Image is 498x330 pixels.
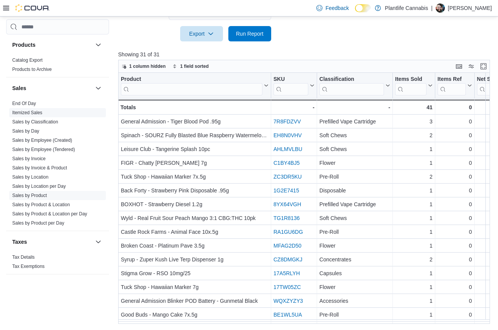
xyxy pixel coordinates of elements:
a: Sales by Day [12,128,39,134]
span: Feedback [325,4,349,12]
h3: Taxes [12,238,27,246]
div: Leisure Club - Tangerine Splash 10pc [121,144,269,154]
p: | [431,3,433,13]
span: Export [185,26,218,41]
div: 0 [438,131,472,140]
a: C1BY4BJ5 [273,160,299,166]
a: Sales by Employee (Tendered) [12,147,75,152]
a: Sales by Product per Day [12,220,64,226]
a: Feedback [313,0,352,16]
span: Dark Mode [355,12,355,13]
div: 1 [395,310,433,319]
a: CZ8DMGKJ [273,256,302,263]
a: Sales by Product & Location [12,202,70,207]
div: Pre-Roll [319,310,390,319]
div: Sales [6,99,109,231]
div: Product [121,76,262,83]
button: Sales [12,84,92,92]
div: 0 [438,310,472,319]
div: 2 [395,255,433,264]
div: Spinach - SOURZ Fully Blasted Blue Raspberry Watermelon 10pc [121,131,269,140]
div: Prefilled Vape Cartridge [319,117,390,126]
div: Back Forty - Strawberry Pink Disposable .95g [121,186,269,195]
a: Sales by Invoice & Product [12,165,67,171]
div: Classification [319,76,384,95]
span: End Of Day [12,100,36,107]
div: Good Buds - Mango Cake 7x.5g [121,310,269,319]
div: 0 [438,255,472,264]
button: Products [12,41,92,49]
input: Dark Mode [355,4,371,12]
a: Sales by Employee (Created) [12,138,72,143]
span: Sales by Invoice [12,156,46,162]
button: Items Sold [395,76,433,95]
button: Run Report [228,26,271,41]
span: 1 column hidden [129,63,166,69]
div: Wyld - Real Fruit Sour Peach Mango 3:1 CBG:THC 10pk [121,213,269,223]
div: Disposable [319,186,390,195]
div: Totals [120,103,269,112]
a: Sales by Classification [12,119,58,125]
span: Sales by Classification [12,119,58,125]
div: 3 [395,117,433,126]
a: EH8N0VHV [273,132,302,138]
div: Products [6,56,109,77]
button: Export [180,26,223,41]
span: Sales by Product per Day [12,220,64,226]
a: End Of Day [12,101,36,106]
div: Flower [319,282,390,292]
div: 0 [438,172,472,181]
span: Sales by Product [12,192,47,199]
div: 1 [395,227,433,236]
div: Wesley Lynch [436,3,445,13]
a: Sales by Location per Day [12,184,66,189]
a: 17A5RLYH [273,270,300,276]
div: SKU [273,76,308,83]
div: 0 [438,158,472,167]
button: Items Ref [438,76,472,95]
div: - [319,103,390,112]
div: Pre-Roll [319,172,390,181]
a: Sales by Product & Location per Day [12,211,87,217]
div: 1 [395,144,433,154]
span: Run Report [236,30,264,38]
button: SKU [273,76,314,95]
div: 1 [395,213,433,223]
div: Concentrates [319,255,390,264]
span: Sales by Product & Location [12,202,70,208]
div: Soft Chews [319,131,390,140]
img: Cova [15,4,50,12]
div: Taxes [6,253,109,274]
div: FIGR - Chatty [PERSON_NAME] 7g [121,158,269,167]
button: Display options [467,62,476,71]
div: Flower [319,158,390,167]
div: 1 [395,200,433,209]
div: Accessories [319,296,390,305]
div: Stigma Grow - RSO 10mg/25 [121,269,269,278]
div: - [273,103,314,112]
button: Enter fullscreen [479,62,488,71]
div: General Admission Blinker POD Battery - Gunmetal Black [121,296,269,305]
span: Products to Archive [12,66,52,72]
button: Classification [319,76,390,95]
div: Items Sold [395,76,426,95]
a: Tax Exemptions [12,264,45,269]
div: 1 [395,186,433,195]
div: Prefilled Vape Cartridge [319,200,390,209]
div: Soft Chews [319,213,390,223]
div: Product [121,76,262,95]
a: 7R8FDZVV [273,118,301,125]
a: WQXZYZY3 [273,298,303,304]
div: 0 [438,186,472,195]
span: Sales by Invoice & Product [12,165,67,171]
div: 0 [438,241,472,250]
div: Classification [319,76,384,83]
a: Catalog Export [12,57,42,63]
div: General Admission - Tiger Blood Pod .95g [121,117,269,126]
div: 0 [438,227,472,236]
button: 1 field sorted [169,62,212,71]
button: Products [94,40,103,49]
div: 2 [395,172,433,181]
div: Syrup - Zuper Kush Live Terp Dispenser 1g [121,255,269,264]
